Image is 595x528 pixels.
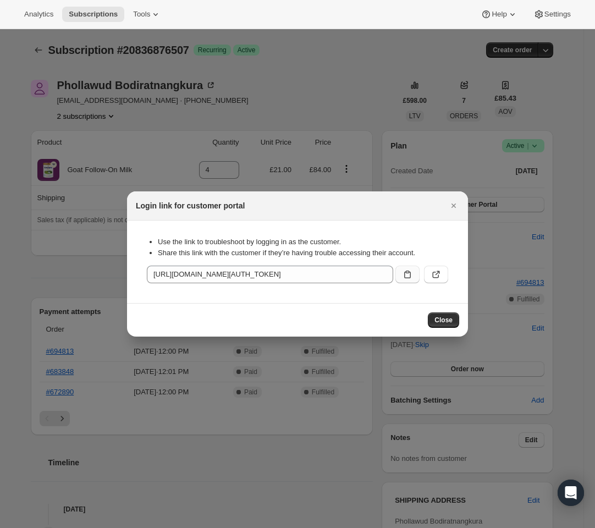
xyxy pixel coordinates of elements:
[136,200,245,211] h2: Login link for customer portal
[434,316,453,324] span: Close
[158,248,448,258] li: Share this link with the customer if they’re having trouble accessing their account.
[158,237,448,248] li: Use the link to troubleshoot by logging in as the customer.
[474,7,524,22] button: Help
[69,10,118,19] span: Subscriptions
[527,7,577,22] button: Settings
[492,10,506,19] span: Help
[544,10,571,19] span: Settings
[24,10,53,19] span: Analytics
[133,10,150,19] span: Tools
[446,198,461,213] button: Close
[558,480,584,506] div: Open Intercom Messenger
[18,7,60,22] button: Analytics
[428,312,459,328] button: Close
[126,7,168,22] button: Tools
[62,7,124,22] button: Subscriptions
